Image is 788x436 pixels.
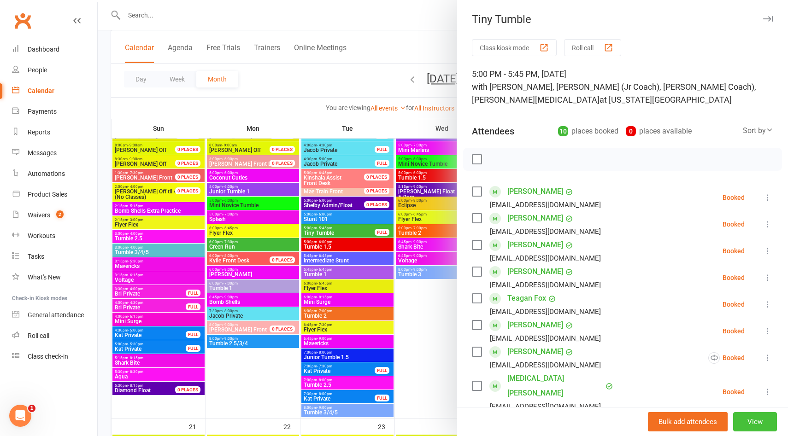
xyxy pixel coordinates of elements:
button: Class kiosk mode [472,39,557,56]
a: Clubworx [11,9,34,32]
div: Tasks [28,253,44,260]
a: Messages [12,143,97,163]
a: [PERSON_NAME] [507,238,563,252]
a: What's New [12,267,97,288]
div: Automations [28,170,65,177]
a: Dashboard [12,39,97,60]
a: People [12,60,97,81]
div: Waivers [28,211,50,219]
div: What's New [28,273,61,281]
iframe: Intercom live chat [9,405,31,427]
div: Booked [723,301,745,308]
div: Payments [28,108,57,115]
div: 10 [558,126,568,136]
div: places available [626,125,692,138]
div: Booked [723,248,745,254]
a: [PERSON_NAME] [507,211,563,226]
div: General attendance [28,311,84,319]
div: Reports [28,128,50,136]
div: Booked [723,328,745,334]
div: [EMAIL_ADDRESS][DOMAIN_NAME] [490,279,601,291]
a: Calendar [12,81,97,101]
div: Tiny Tumble [457,13,788,26]
span: 1 [28,405,35,412]
div: 0 [626,126,636,136]
a: Product Sales [12,184,97,205]
a: Waivers 2 [12,205,97,226]
a: [MEDICAL_DATA][PERSON_NAME] [507,371,603,401]
div: [EMAIL_ADDRESS][DOMAIN_NAME] [490,252,601,264]
span: 2 [56,210,64,218]
a: Automations [12,163,97,184]
div: [EMAIL_ADDRESS][DOMAIN_NAME] [490,306,601,318]
div: People [28,66,47,74]
a: General attendance kiosk mode [12,305,97,326]
button: Bulk add attendees [648,412,728,431]
div: Booked [708,352,745,364]
button: Roll call [564,39,621,56]
div: Product Sales [28,191,67,198]
a: Workouts [12,226,97,246]
div: [EMAIL_ADDRESS][DOMAIN_NAME] [490,226,601,238]
div: Booked [723,274,745,281]
a: Tasks [12,246,97,267]
div: Dashboard [28,46,59,53]
div: Messages [28,149,57,157]
a: Teagan Fox [507,291,546,306]
a: [PERSON_NAME] [507,184,563,199]
div: [EMAIL_ADDRESS][DOMAIN_NAME] [490,199,601,211]
a: [PERSON_NAME] [507,264,563,279]
a: Roll call [12,326,97,346]
div: Roll call [28,332,49,339]
div: Booked [723,221,745,227]
div: [EMAIL_ADDRESS][DOMAIN_NAME] [490,401,601,413]
a: Reports [12,122,97,143]
div: Workouts [28,232,55,239]
div: Booked [723,194,745,201]
div: 5:00 PM - 5:45 PM, [DATE] [472,68,773,106]
div: [EMAIL_ADDRESS][DOMAIN_NAME] [490,359,601,371]
div: Class check-in [28,353,68,360]
button: View [733,412,777,431]
a: Class kiosk mode [12,346,97,367]
div: Sort by [743,125,773,137]
a: [PERSON_NAME] [507,318,563,332]
div: Attendees [472,125,514,138]
a: Payments [12,101,97,122]
span: with [PERSON_NAME], [PERSON_NAME] (Jr Coach), [PERSON_NAME] Coach), [PERSON_NAME][MEDICAL_DATA] [472,82,756,105]
span: at [US_STATE][GEOGRAPHIC_DATA] [600,95,732,105]
a: [PERSON_NAME] [507,344,563,359]
div: [EMAIL_ADDRESS][DOMAIN_NAME] [490,332,601,344]
div: Booked [723,389,745,395]
div: places booked [558,125,618,138]
div: Calendar [28,87,54,94]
